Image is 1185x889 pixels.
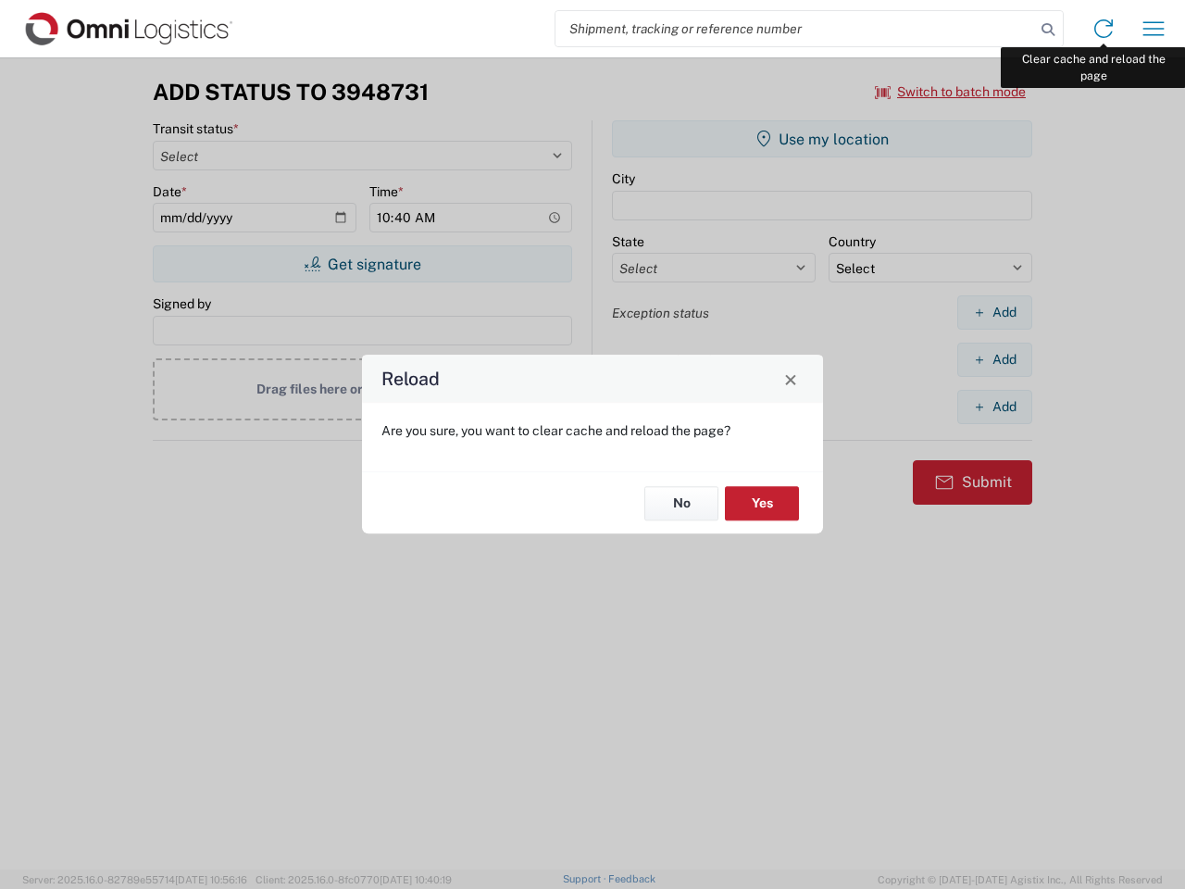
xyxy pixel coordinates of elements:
p: Are you sure, you want to clear cache and reload the page? [381,422,804,439]
button: Yes [725,486,799,520]
input: Shipment, tracking or reference number [555,11,1035,46]
button: No [644,486,718,520]
button: Close [778,366,804,392]
h4: Reload [381,366,440,393]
